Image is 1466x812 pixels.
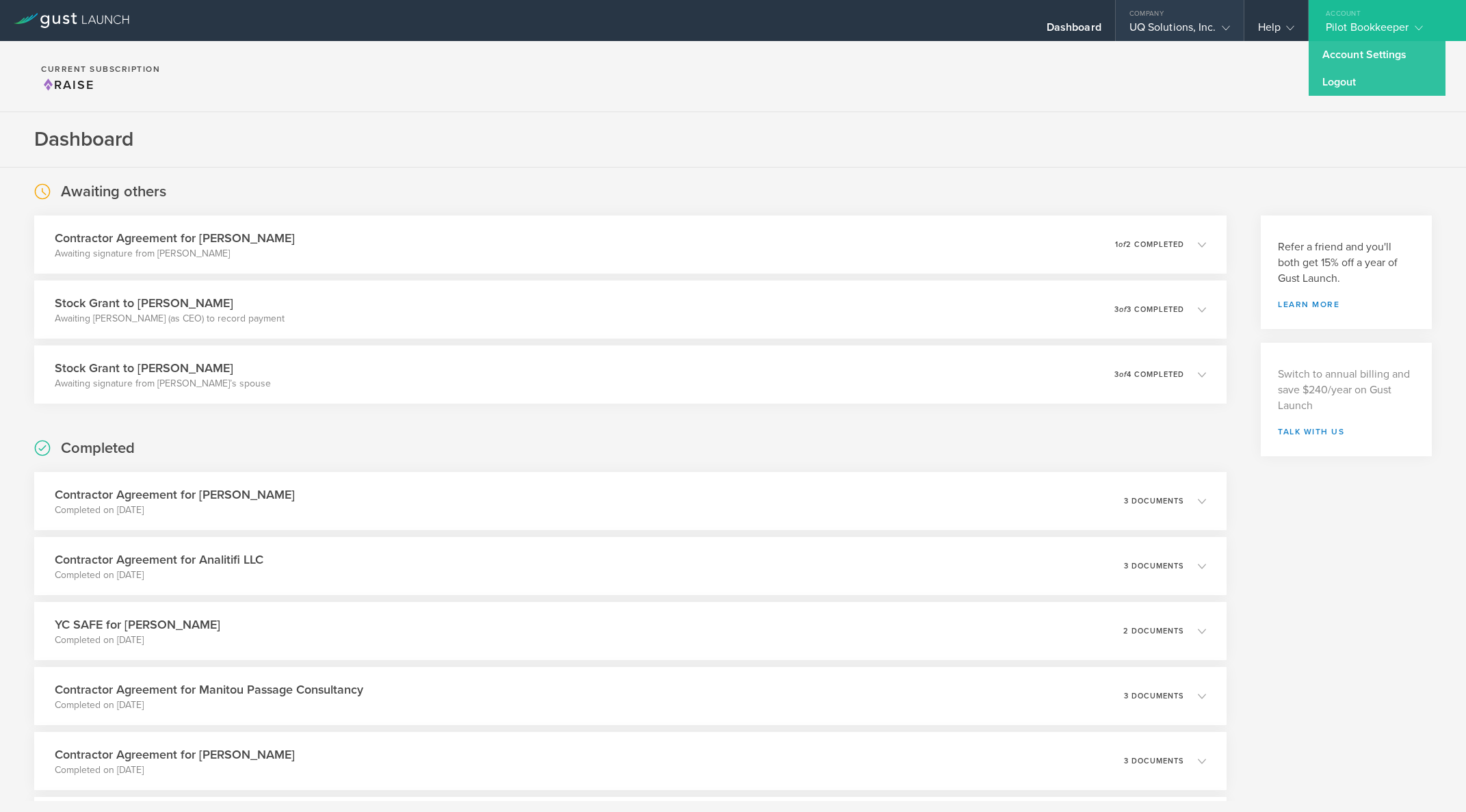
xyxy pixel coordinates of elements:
p: 3 3 completed [1114,306,1184,313]
a: Talk with us [1278,428,1415,436]
p: Switch to annual billing and save $240/year on Gust Launch [1278,367,1415,414]
p: Completed on [DATE] [55,633,220,647]
h3: Refer a friend and you'll both get 15% off a year of Gust Launch. [1278,239,1415,287]
h3: Contractor Agreement for Manitou Passage Consultancy [55,681,363,698]
p: 2 documents [1123,627,1184,635]
p: 3 documents [1124,497,1184,505]
p: Awaiting [PERSON_NAME] (as CEO) to record payment [55,312,285,326]
h3: Stock Grant to [PERSON_NAME] [55,294,285,312]
h3: Contractor Agreement for [PERSON_NAME] [55,746,295,763]
h2: Completed [61,438,135,458]
p: 3 documents [1124,757,1184,765]
p: Awaiting signature from [PERSON_NAME]’s spouse [55,377,271,391]
p: Completed on [DATE] [55,763,295,777]
h3: Contractor Agreement for [PERSON_NAME] [55,229,295,247]
em: of [1118,240,1126,249]
p: 3 4 completed [1114,371,1184,378]
p: 3 documents [1124,562,1184,570]
h2: Awaiting others [61,182,166,202]
p: Completed on [DATE] [55,698,363,712]
p: 3 documents [1124,692,1184,700]
a: Learn more [1278,300,1415,309]
div: UQ Solutions, Inc. [1129,21,1230,41]
span: Raise [41,77,94,92]
h3: YC SAFE for [PERSON_NAME] [55,616,220,633]
div: Help [1258,21,1294,41]
p: Awaiting signature from [PERSON_NAME] [55,247,295,261]
div: Pilot Bookkeeper [1326,21,1442,41]
p: 1 2 completed [1115,241,1184,248]
h3: Contractor Agreement for [PERSON_NAME] [55,486,295,503]
div: Dashboard [1047,21,1101,41]
iframe: Chat Widget [1398,746,1466,812]
p: Completed on [DATE] [55,568,263,582]
p: Completed on [DATE] [55,503,295,517]
h2: Current Subscription [41,65,160,73]
h3: Contractor Agreement for Analitifi LLC [55,551,263,568]
em: of [1119,305,1127,314]
em: of [1119,370,1127,379]
h3: Stock Grant to [PERSON_NAME] [55,359,271,377]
